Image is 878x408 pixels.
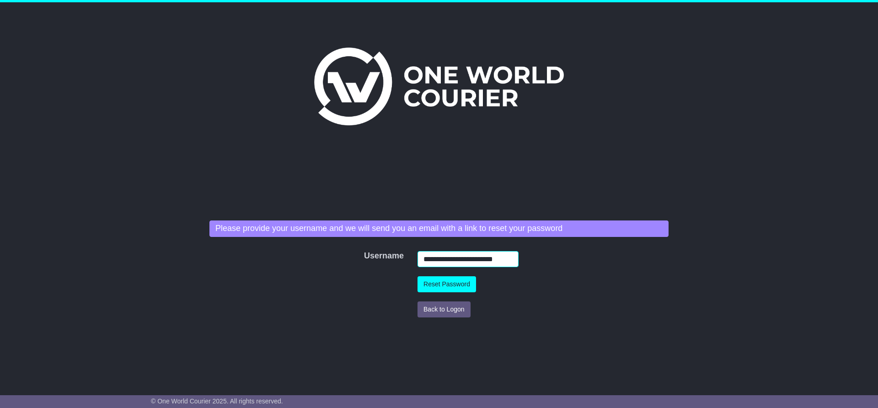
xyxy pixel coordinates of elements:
button: Reset Password [418,276,476,292]
label: Username [359,251,372,261]
span: © One World Courier 2025. All rights reserved. [151,397,283,405]
button: Back to Logon [418,301,471,317]
div: Please provide your username and we will send you an email with a link to reset your password [209,220,669,237]
img: One World [314,48,564,125]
